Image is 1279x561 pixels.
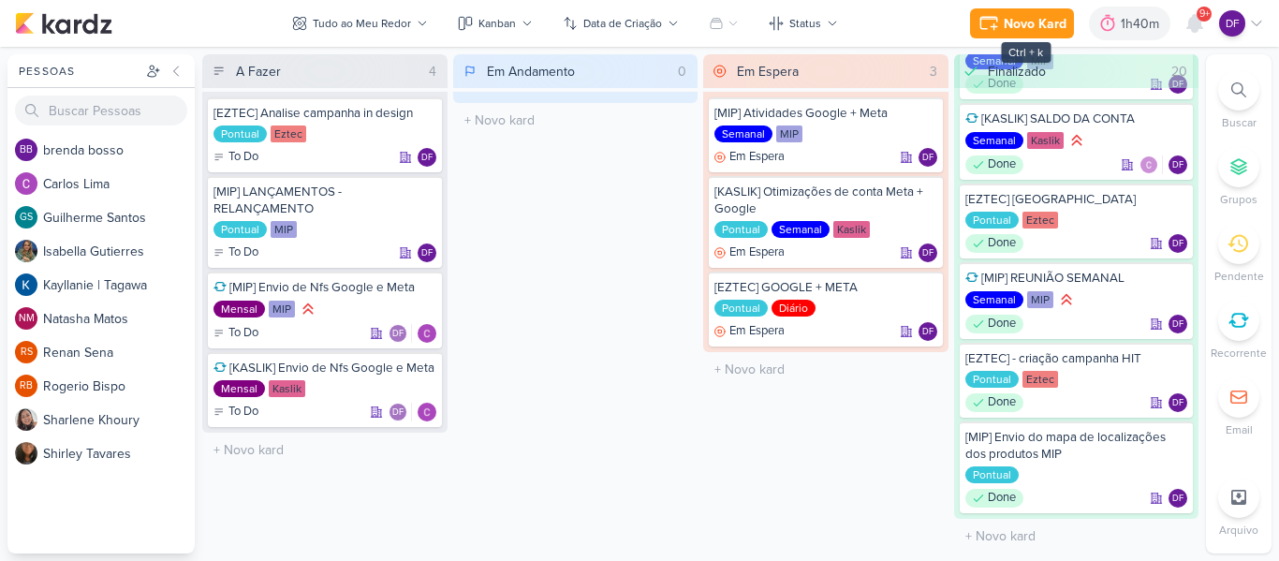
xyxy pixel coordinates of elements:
img: Carlos Lima [418,324,436,343]
div: Pontual [213,221,267,238]
div: Colaboradores: Diego Freitas [389,324,412,343]
div: [EZTEC] GOOGLE + META [714,279,937,296]
div: Pontual [965,212,1019,229]
p: Done [988,393,1016,412]
p: DF [1172,399,1183,408]
p: RS [21,347,33,358]
img: Kayllanie | Tagawa [15,273,37,296]
input: + Novo kard [958,523,1196,550]
div: Done [965,393,1023,412]
p: Buscar [1222,114,1257,131]
p: To Do [228,148,258,167]
div: Mensal [213,301,265,317]
div: [KASLIK] Envio de Nfs Google e Meta [213,360,436,376]
div: Responsável: Diego Freitas [919,148,937,167]
span: 9+ [1199,7,1210,22]
div: MIP [271,221,297,238]
p: Grupos [1220,191,1257,208]
p: Done [988,315,1016,333]
div: Responsável: Diego Freitas [919,244,937,262]
img: Carlos Lima [418,403,436,421]
p: Done [988,155,1016,174]
div: To Do [213,403,258,421]
div: [MIP] Envio do mapa de localizações dos produtos MIP [965,429,1188,463]
div: Diego Freitas [1169,155,1187,174]
div: [EZTEC] Analise campanha in design [213,105,436,122]
div: N a t a s h a M a t o s [43,309,195,329]
div: MIP [776,125,802,142]
div: Responsável: Diego Freitas [1169,393,1187,412]
div: Prioridade Alta [299,300,317,318]
p: DF [1172,495,1183,504]
div: Renan Sena [15,341,37,363]
div: Responsável: Carlos Lima [418,403,436,421]
div: Em Espera [714,322,785,341]
div: [MIP] REUNIÃO SEMANAL [965,270,1188,287]
div: Semanal [772,221,830,238]
div: Em Andamento [487,62,575,81]
p: DF [1172,161,1183,170]
div: Diego Freitas [1219,10,1245,37]
p: To Do [228,244,258,262]
div: Pontual [714,221,768,238]
div: Done [965,315,1023,333]
div: Diego Freitas [919,148,937,167]
p: bb [20,145,33,155]
img: Carlos Lima [15,172,37,195]
div: To Do [213,244,258,262]
div: Pontual [965,466,1019,483]
div: Kaslik [269,380,305,397]
p: NM [19,314,35,324]
img: Isabella Gutierres [15,240,37,262]
input: + Novo kard [457,107,695,134]
p: DF [922,154,934,163]
div: Diego Freitas [919,322,937,341]
p: DF [1172,320,1183,330]
input: Buscar Pessoas [15,96,187,125]
div: S h a r l e n e K h o u r y [43,410,195,430]
p: Email [1226,421,1253,438]
div: Done [965,155,1023,174]
div: Responsável: Diego Freitas [1169,315,1187,333]
div: Responsável: Diego Freitas [418,148,436,167]
div: Semanal [714,125,772,142]
div: Diego Freitas [389,403,407,421]
div: Em Espera [737,62,799,81]
div: MIP [269,301,295,317]
div: Diego Freitas [418,148,436,167]
div: [KASLIK] SALDO DA CONTA [965,111,1188,127]
div: Semanal [965,291,1023,308]
div: S h i r l e y T a v a r e s [43,444,195,464]
div: Pontual [213,125,267,142]
div: 1h40m [1121,14,1165,34]
div: Responsável: Diego Freitas [418,244,436,262]
div: Pontual [965,371,1019,388]
div: Natasha Matos [15,307,37,330]
div: Colaboradores: Carlos Lima [1139,155,1163,174]
div: A Fazer [236,62,281,81]
p: Em Espera [729,244,785,262]
div: R o g e r i o B i s p o [43,376,195,396]
p: Arquivo [1219,522,1258,539]
div: Novo Kard [1004,14,1066,34]
p: Done [988,234,1016,253]
li: Ctrl + F [1206,69,1272,131]
div: Pontual [714,300,768,317]
div: Em Espera [714,244,785,262]
div: b r e n d a b o s s o [43,140,195,160]
p: DF [392,330,404,339]
div: [KASLIK] Otimizações de conta Meta + Google [714,184,937,217]
p: GS [20,213,33,223]
p: DF [1172,240,1183,249]
div: Ctrl + k [1001,42,1051,63]
div: [MIP] LANÇAMENTOS - RELANÇAMENTO [213,184,436,217]
input: + Novo kard [206,436,444,464]
p: DF [922,249,934,258]
div: Diego Freitas [389,324,407,343]
p: DF [1172,81,1183,90]
img: Sharlene Khoury [15,408,37,431]
div: Eztec [1022,371,1058,388]
img: Carlos Lima [1139,155,1158,174]
div: 0 [670,62,694,81]
p: DF [922,328,934,337]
